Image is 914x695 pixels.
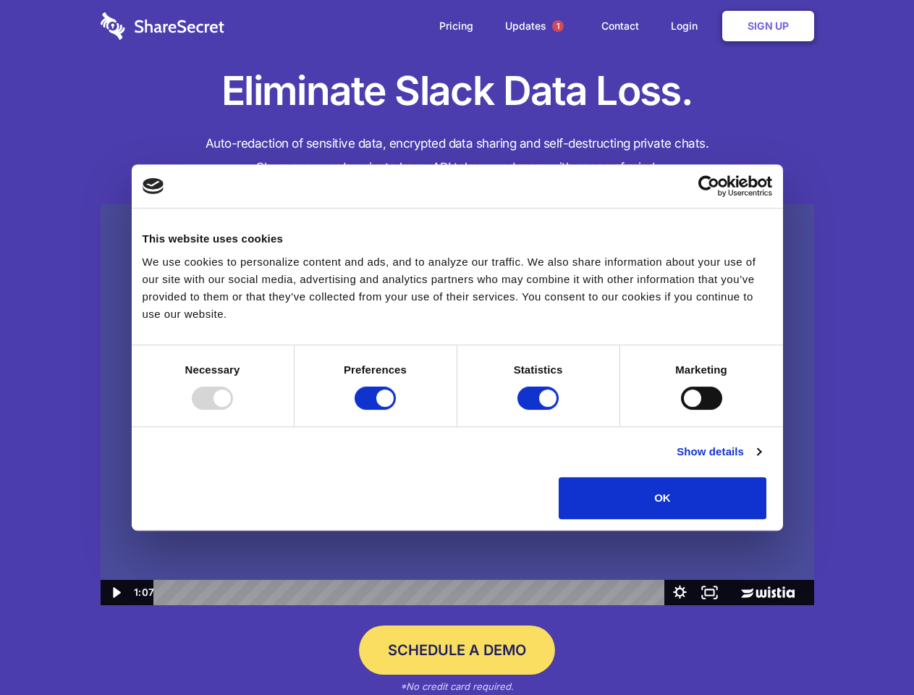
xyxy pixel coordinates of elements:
a: Sign Up [722,11,814,41]
div: This website uses cookies [143,230,772,248]
a: Login [656,4,719,49]
em: *No credit card required. [400,681,514,692]
a: Contact [587,4,653,49]
h1: Eliminate Slack Data Loss. [101,65,814,117]
img: logo [143,178,164,194]
strong: Statistics [514,363,563,376]
div: We use cookies to personalize content and ads, and to analyze our traffic. We also share informat... [143,253,772,323]
button: OK [559,477,766,519]
a: Usercentrics Cookiebot - opens in a new window [646,175,772,197]
img: logo-wordmark-white-trans-d4663122ce5f474addd5e946df7df03e33cb6a1c49d2221995e7729f52c070b2.svg [101,12,224,40]
span: 1 [552,20,564,32]
div: Playbar [165,580,658,605]
a: Show details [677,443,761,460]
a: Schedule a Demo [359,625,555,675]
button: Fullscreen [695,580,724,605]
strong: Necessary [185,363,240,376]
strong: Marketing [675,363,727,376]
button: Show settings menu [665,580,695,605]
strong: Preferences [344,363,407,376]
a: Wistia Logo -- Learn More [724,580,813,605]
a: Pricing [425,4,488,49]
h4: Auto-redaction of sensitive data, encrypted data sharing and self-destructing private chats. Shar... [101,132,814,180]
img: Sharesecret [101,204,814,606]
button: Play Video [101,580,130,605]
